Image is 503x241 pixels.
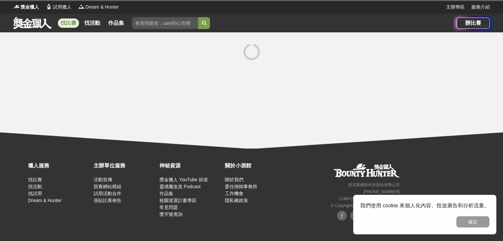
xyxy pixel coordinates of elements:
[446,4,465,11] a: 主辦專區
[53,4,71,11] span: 試用獵人
[78,4,119,11] a: LogoDream & Hunter
[105,18,127,28] a: 作品集
[13,3,20,10] img: Logo
[339,196,400,201] small: 11494 [STREET_ADDRESS] 3 樓
[456,216,489,227] button: 確定
[159,177,208,182] a: 獎金獵人 YouTube 頻道
[28,191,42,196] a: 找試用
[457,17,490,29] a: 辦比賽
[471,4,490,11] a: 服務介紹
[82,18,103,28] a: 找活動
[28,177,42,182] a: 找比賽
[159,212,183,217] a: 獎字號查詢
[159,162,222,170] div: 神秘資源
[159,205,178,210] a: 常見問題
[159,198,196,203] a: 校園巡迴計畫專區
[225,198,248,203] a: 隱私權政策
[159,191,173,196] a: 作品集
[28,162,90,170] div: 獵人服務
[331,203,400,208] small: © Copyright 2025 . All Rights Reserved.
[225,191,243,196] a: 工作機會
[94,177,112,182] a: 活動宣傳
[13,4,39,11] a: Logo獎金獵人
[225,184,257,189] a: 委任律師事務所
[28,198,62,203] a: Dream & Hunter
[348,183,400,187] small: 恩克斯網路科技股份有限公司
[78,3,85,10] img: Logo
[21,4,39,11] span: 獎金獵人
[94,162,156,170] div: 主辦單位服務
[46,3,52,10] img: Logo
[363,189,400,194] small: [PHONE_NUMBER]
[360,203,489,208] span: 我們使用 cookie 來個人化內容、投放廣告和分析流量。
[225,162,287,170] div: 關於小酒館
[28,184,42,189] a: 找活動
[46,4,71,11] a: Logo試用獵人
[94,184,121,189] a: 競賽網站模組
[94,191,121,196] a: 試用活動合作
[337,211,347,221] img: Facebook
[225,177,243,182] a: 關於我們
[350,211,360,221] img: Facebook
[85,4,119,11] span: Dream & Hunter
[159,184,200,189] a: 靈感魔改造 Podcast
[132,17,198,29] input: 有長照挺你，care到心坎裡！青春出手，拍出照顧 影音徵件活動
[94,198,121,203] a: 張貼比賽佈告
[58,18,79,28] a: 找比賽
